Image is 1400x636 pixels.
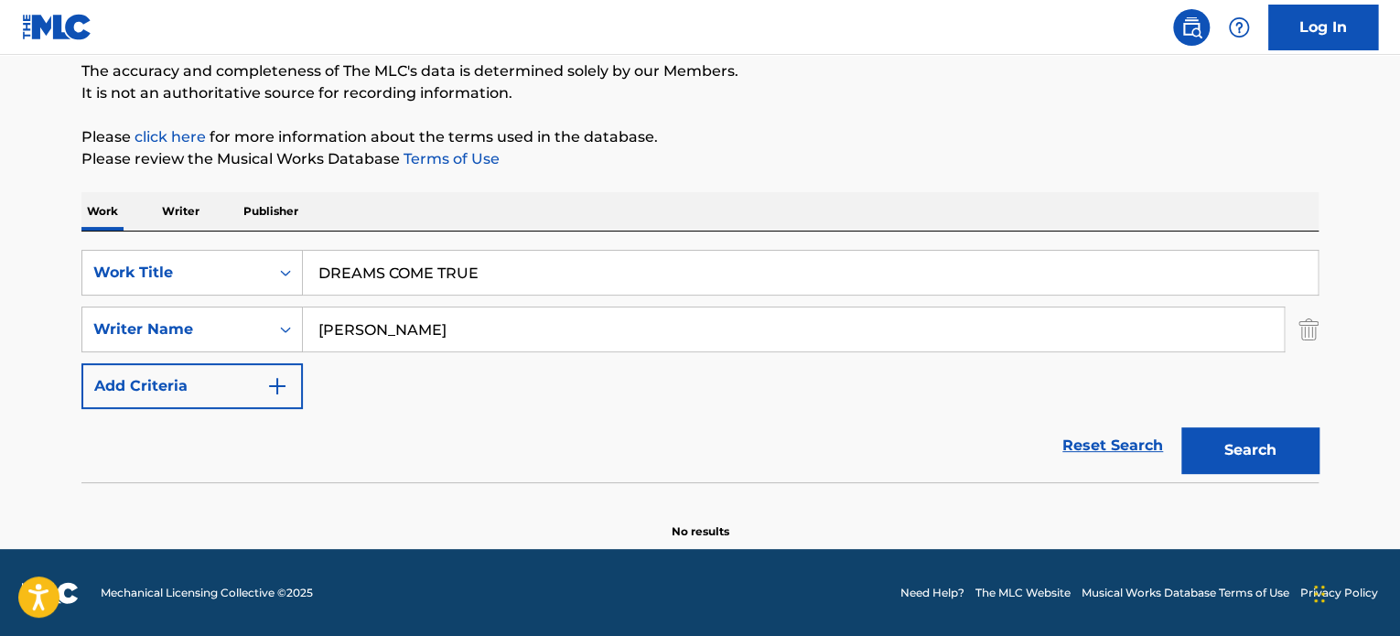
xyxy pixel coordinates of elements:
a: Log In [1268,5,1378,50]
p: No results [672,501,729,540]
img: search [1180,16,1202,38]
div: Help [1221,9,1257,46]
img: help [1228,16,1250,38]
img: logo [22,582,79,604]
a: Musical Works Database Terms of Use [1082,585,1289,601]
a: Need Help? [900,585,964,601]
a: Privacy Policy [1300,585,1378,601]
button: Add Criteria [81,363,303,409]
p: Publisher [238,192,304,231]
a: The MLC Website [975,585,1071,601]
span: Mechanical Licensing Collective © 2025 [101,585,313,601]
a: Terms of Use [400,150,500,167]
div: Writer Name [93,318,258,340]
div: Work Title [93,262,258,284]
p: Writer [156,192,205,231]
img: MLC Logo [22,14,92,40]
p: Please review the Musical Works Database [81,148,1319,170]
img: 9d2ae6d4665cec9f34b9.svg [266,375,288,397]
p: Work [81,192,124,231]
a: Reset Search [1053,426,1172,466]
p: It is not an authoritative source for recording information. [81,82,1319,104]
form: Search Form [81,250,1319,482]
img: Delete Criterion [1298,307,1319,352]
a: Public Search [1173,9,1210,46]
div: Drag [1314,566,1325,621]
button: Search [1181,427,1319,473]
p: The accuracy and completeness of The MLC's data is determined solely by our Members. [81,60,1319,82]
iframe: Chat Widget [1308,548,1400,636]
p: Please for more information about the terms used in the database. [81,126,1319,148]
a: click here [135,128,206,146]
